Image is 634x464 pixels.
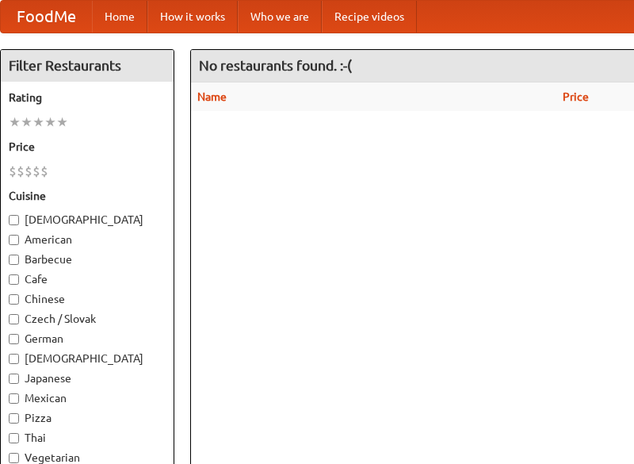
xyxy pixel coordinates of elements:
li: $ [9,163,17,180]
input: Pizza [9,413,19,424]
input: Czech / Slovak [9,314,19,324]
input: Chinese [9,294,19,305]
input: Mexican [9,393,19,404]
li: ★ [9,113,21,131]
label: Cafe [9,271,166,287]
li: $ [25,163,32,180]
a: Price [563,90,589,103]
li: ★ [21,113,32,131]
a: FoodMe [1,1,92,33]
h5: Cuisine [9,188,166,204]
li: $ [17,163,25,180]
a: Who we are [238,1,322,33]
a: Name [197,90,227,103]
label: German [9,331,166,347]
label: Mexican [9,390,166,406]
label: Barbecue [9,251,166,267]
label: Czech / Slovak [9,311,166,327]
h5: Rating [9,90,166,105]
h5: Price [9,139,166,155]
input: Cafe [9,274,19,285]
label: Japanese [9,370,166,386]
a: Recipe videos [322,1,417,33]
input: German [9,334,19,344]
input: American [9,235,19,245]
input: Thai [9,433,19,443]
label: Chinese [9,291,166,307]
a: How it works [147,1,238,33]
li: ★ [56,113,68,131]
label: Thai [9,430,166,446]
label: Pizza [9,410,166,426]
input: Japanese [9,374,19,384]
label: [DEMOGRAPHIC_DATA] [9,351,166,366]
label: American [9,232,166,247]
ng-pluralize: No restaurants found. :-( [199,58,352,73]
label: [DEMOGRAPHIC_DATA] [9,212,166,228]
input: Barbecue [9,255,19,265]
a: Home [92,1,147,33]
li: $ [32,163,40,180]
input: [DEMOGRAPHIC_DATA] [9,215,19,225]
h4: Filter Restaurants [1,50,174,82]
li: $ [40,163,48,180]
input: [DEMOGRAPHIC_DATA] [9,354,19,364]
li: ★ [44,113,56,131]
input: Vegetarian [9,453,19,463]
li: ★ [32,113,44,131]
